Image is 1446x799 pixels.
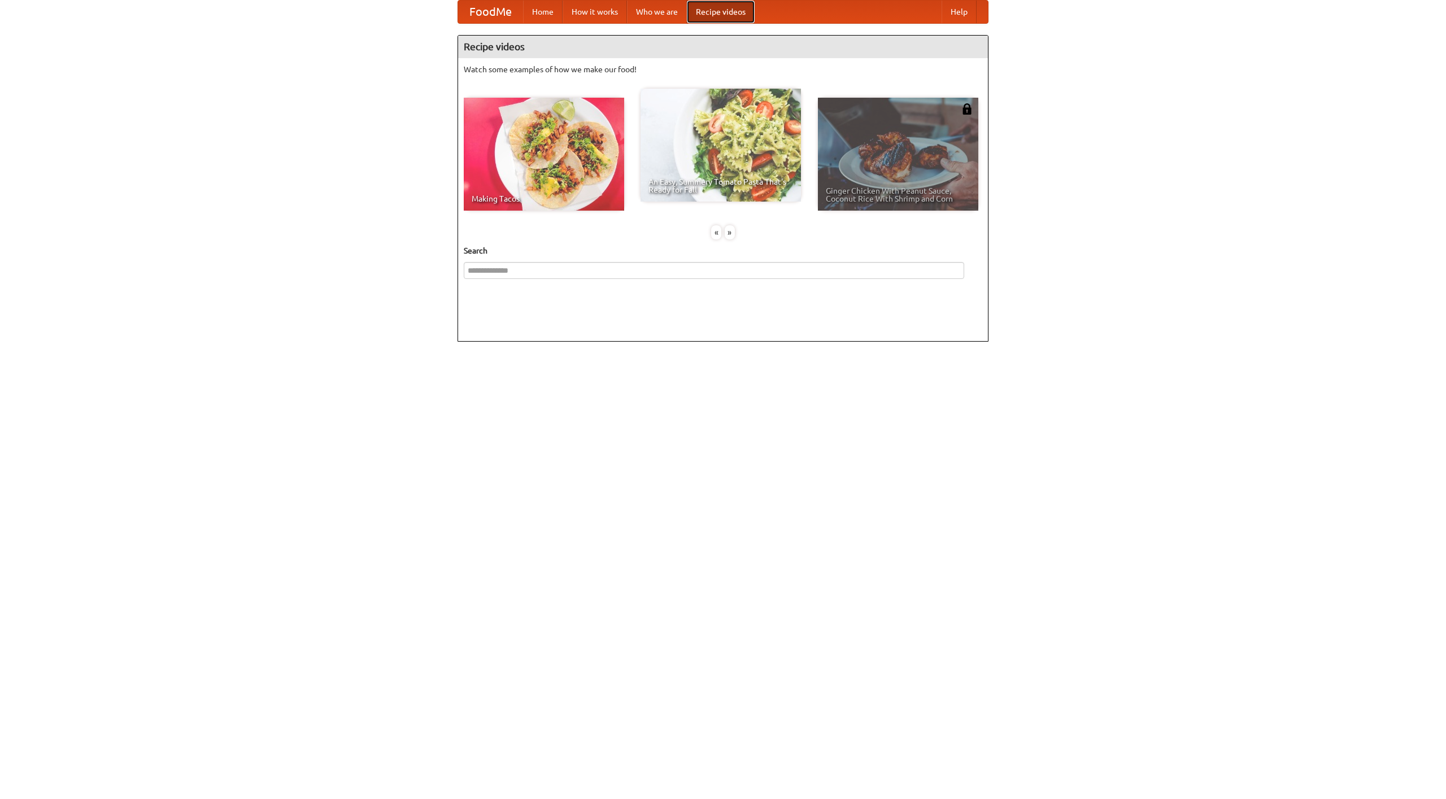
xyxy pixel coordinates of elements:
a: Who we are [627,1,687,23]
span: An Easy, Summery Tomato Pasta That's Ready for Fall [648,178,793,194]
div: » [725,225,735,239]
a: How it works [563,1,627,23]
a: Making Tacos [464,98,624,211]
span: Making Tacos [472,195,616,203]
a: FoodMe [458,1,523,23]
p: Watch some examples of how we make our food! [464,64,982,75]
a: Help [942,1,977,23]
a: An Easy, Summery Tomato Pasta That's Ready for Fall [641,89,801,202]
h5: Search [464,245,982,256]
img: 483408.png [961,103,973,115]
h4: Recipe videos [458,36,988,58]
a: Home [523,1,563,23]
a: Recipe videos [687,1,755,23]
div: « [711,225,721,239]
